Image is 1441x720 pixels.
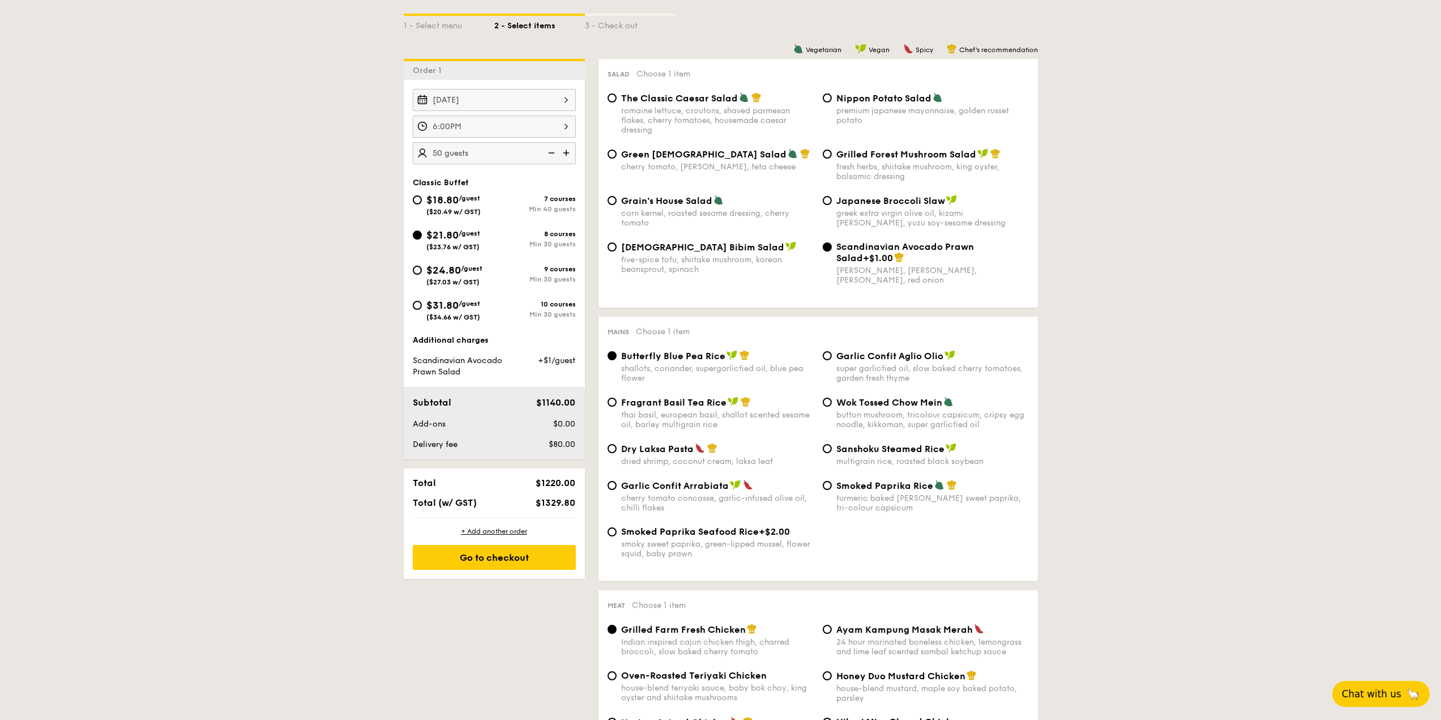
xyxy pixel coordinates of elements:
[621,149,786,160] span: Green [DEMOGRAPHIC_DATA] Salad
[836,397,942,408] span: Wok Tossed Chow Mein
[836,208,1029,228] div: greek extra virgin olive oil, kizami [PERSON_NAME], yuzu soy-sesame dressing
[946,443,957,453] img: icon-vegan.f8ff3823.svg
[836,351,943,361] span: Garlic Confit Aglio Olio
[944,350,956,360] img: icon-vegan.f8ff3823.svg
[585,16,675,32] div: 3 - Check out
[943,397,953,407] img: icon-vegetarian.fe4039eb.svg
[823,398,832,407] input: Wok Tossed Chow Meinbutton mushroom, tricolour capsicum, cripsy egg noodle, kikkoman, super garli...
[494,195,576,203] div: 7 courses
[621,162,814,172] div: cherry tomato, [PERSON_NAME], feta cheese
[743,480,753,490] img: icon-spicy.37a8142b.svg
[608,625,617,634] input: Grilled Farm Fresh ChickenIndian inspired cajun chicken thigh, charred broccoli, slow baked cherr...
[903,44,913,54] img: icon-spicy.37a8142b.svg
[621,208,814,228] div: corn kernel, roasted sesame dressing, cherry tomato
[608,671,617,680] input: Oven-Roasted Teriyaki Chickenhouse-blend teriyaki sauce, baby bok choy, king oyster and shiitake ...
[536,478,575,488] span: $1220.00
[823,351,832,360] input: Garlic Confit Aglio Oliosuper garlicfied oil, slow baked cherry tomatoes, garden fresh thyme
[751,92,762,103] img: icon-chef-hat.a58ddaea.svg
[836,684,1029,703] div: house-blend mustard, maple soy baked potato, parsley
[823,625,832,634] input: Ayam Kampung Masak Merah24 hour marinated boneless chicken, lemongrass and lime leaf scented samb...
[621,397,726,408] span: Fragrant Basil Tea Rice
[621,493,814,513] div: cherry tomato concasse, garlic-infused olive oil, chilli flakes
[621,364,814,383] div: shallots, coriander, supergarlicfied oil, blue pea flower
[621,410,814,429] div: thai basil, european basil, shallot scented sesame oil, barley multigrain rice
[621,351,725,361] span: Butterfly Blue Pea Rice
[967,670,977,680] img: icon-chef-hat.a58ddaea.svg
[494,265,576,273] div: 9 courses
[494,240,576,248] div: Min 30 guests
[461,265,482,272] span: /guest
[788,148,798,159] img: icon-vegetarian.fe4039eb.svg
[608,481,617,490] input: Garlic Confit Arrabiatacherry tomato concasse, garlic-infused olive oil, chilli flakes
[836,195,945,206] span: Japanese Broccoli Slaw
[621,457,814,466] div: dried shrimp, coconut cream, laksa leaf
[413,89,576,111] input: Event date
[413,356,502,377] span: Scandinavian Avocado Prawn Salad
[863,253,893,263] span: +$1.00
[459,194,480,202] span: /guest
[836,480,933,491] span: Smoked Paprika Rice
[946,195,957,205] img: icon-vegan.f8ff3823.svg
[933,92,943,103] img: icon-vegetarian.fe4039eb.svg
[494,300,576,308] div: 10 courses
[608,242,617,252] input: [DEMOGRAPHIC_DATA] Bibim Saladfive-spice tofu, shiitake mushroom, korean beansprout, spinach
[426,313,480,321] span: ($34.66 w/ GST)
[959,46,1038,54] span: Chef's recommendation
[621,624,746,635] span: Grilled Farm Fresh Chicken
[934,480,944,490] img: icon-vegetarian.fe4039eb.svg
[413,397,451,408] span: Subtotal
[608,351,617,360] input: Butterfly Blue Pea Riceshallots, coriander, supergarlicfied oil, blue pea flower
[621,480,729,491] span: Garlic Confit Arrabiata
[621,255,814,274] div: five-spice tofu, shiitake mushroom, korean beansprout, spinach
[836,671,965,681] span: Honey Duo Mustard Chicken
[747,624,757,634] img: icon-chef-hat.a58ddaea.svg
[608,150,617,159] input: Green [DEMOGRAPHIC_DATA] Saladcherry tomato, [PERSON_NAME], feta cheese
[426,194,459,206] span: $18.80
[621,683,814,702] div: house-blend teriyaki sauce, baby bok choy, king oyster and shiitake mushrooms
[413,66,446,75] span: Order 1
[793,44,803,54] img: icon-vegetarian.fe4039eb.svg
[1332,681,1430,707] button: Chat with us🦙
[823,150,832,159] input: Grilled Forest Mushroom Saladfresh herbs, shiitake mushroom, king oyster, balsamic dressing
[823,671,832,680] input: Honey Duo Mustard Chickenhouse-blend mustard, maple soy baked potato, parsley
[836,266,1029,285] div: [PERSON_NAME], [PERSON_NAME], [PERSON_NAME], red onion
[426,299,459,312] span: $31.80
[413,419,446,429] span: Add-ons
[413,266,422,275] input: $24.80/guest($27.03 w/ GST)9 coursesMin 30 guests
[536,497,575,508] span: $1329.80
[728,397,739,407] img: icon-vegan.f8ff3823.svg
[608,444,617,453] input: Dry Laksa Pastadried shrimp, coconut cream, laksa leaf
[413,497,477,508] span: Total (w/ GST)
[426,229,459,241] span: $21.80
[494,16,585,32] div: 2 - Select items
[836,364,1029,383] div: super garlicfied oil, slow baked cherry tomatoes, garden fresh thyme
[947,480,957,490] img: icon-chef-hat.a58ddaea.svg
[785,241,797,252] img: icon-vegan.f8ff3823.svg
[426,278,480,286] span: ($27.03 w/ GST)
[413,478,436,488] span: Total
[413,142,576,164] input: Number of guests
[1406,687,1420,701] span: 🦙
[894,252,904,262] img: icon-chef-hat.a58ddaea.svg
[632,600,686,610] span: Choose 1 item
[608,527,617,536] input: Smoked Paprika Seafood Rice+$2.00smoky sweet paprika, green-lipped mussel, flower squid, baby prawn
[713,195,724,205] img: icon-vegetarian.fe4039eb.svg
[621,106,814,135] div: romaine lettuce, croutons, shaved parmesan flakes, cherry tomatoes, housemade caesar dressing
[621,242,784,253] span: [DEMOGRAPHIC_DATA] Bibim Salad
[494,275,576,283] div: Min 30 guests
[426,243,480,251] span: ($23.76 w/ GST)
[621,539,814,559] div: smoky sweet paprika, green-lipped mussel, flower squid, baby prawn
[823,481,832,490] input: Smoked Paprika Riceturmeric baked [PERSON_NAME] sweet paprika, tri-colour capsicum
[869,46,890,54] span: Vegan
[459,300,480,308] span: /guest
[836,93,931,104] span: Nippon Potato Salad
[542,142,559,164] img: icon-reduce.1d2dbef1.svg
[621,526,759,537] span: Smoked Paprika Seafood Rice
[494,205,576,213] div: Min 40 guests
[977,148,989,159] img: icon-vegan.f8ff3823.svg
[426,264,461,276] span: $24.80
[739,350,750,360] img: icon-chef-hat.a58ddaea.svg
[836,457,1029,466] div: multigrain rice, roasted black soybean
[823,444,832,453] input: Sanshoku Steamed Ricemultigrain rice, roasted black soybean
[621,195,712,206] span: Grain's House Salad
